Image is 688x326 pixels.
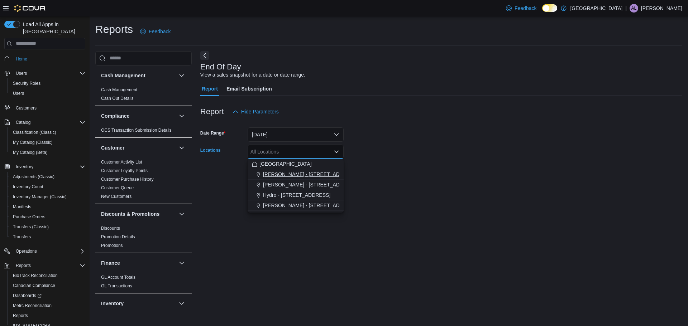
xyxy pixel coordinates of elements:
a: GL Transactions [101,283,132,288]
a: My Catalog (Beta) [10,148,51,157]
button: Hide Parameters [230,104,282,119]
span: Catalog [13,118,85,127]
button: Classification (Classic) [7,127,88,137]
span: Home [13,54,85,63]
span: Adjustments (Classic) [10,172,85,181]
button: Inventory [177,299,186,308]
h3: Compliance [101,112,129,120]
h3: Inventory [101,300,124,307]
a: Home [13,55,30,63]
button: Users [7,88,88,98]
a: Discounts [101,226,120,231]
span: [PERSON_NAME] - [STREET_ADDRESS][PERSON_NAME] [263,171,400,178]
span: Hide Parameters [241,108,279,115]
a: Manifests [10,203,34,211]
span: Classification (Classic) [13,130,56,135]
a: Adjustments (Classic) [10,172,57,181]
span: Cash Management [101,87,137,93]
button: Inventory Manager (Classic) [7,192,88,202]
a: Promotion Details [101,234,135,239]
button: Security Roles [7,78,88,88]
span: Users [13,91,24,96]
a: Dashboards [10,291,44,300]
span: Customer Activity List [101,159,142,165]
span: Operations [13,247,85,256]
span: Load All Apps in [GEOGRAPHIC_DATA] [20,21,85,35]
a: My Catalog (Classic) [10,138,56,147]
a: OCS Transaction Submission Details [101,128,172,133]
span: Security Roles [13,81,40,86]
span: Promotions [101,243,123,248]
button: Customer [101,144,176,151]
span: Reports [13,313,28,318]
span: BioTrack Reconciliation [10,271,85,280]
span: [GEOGRAPHIC_DATA] [259,160,312,167]
button: Users [13,69,30,78]
h3: Finance [101,259,120,267]
button: Transfers (Classic) [7,222,88,232]
a: Metrc Reconciliation [10,301,54,310]
span: Metrc Reconciliation [13,303,52,308]
span: Inventory Manager (Classic) [13,194,67,200]
div: Customer [95,158,192,204]
a: GL Account Totals [101,275,135,280]
span: Promotion Details [101,234,135,240]
span: BioTrack Reconciliation [13,273,58,278]
a: Customers [13,104,39,112]
a: Feedback [137,24,173,39]
button: Catalog [1,117,88,127]
span: Catalog [16,120,30,125]
a: Inventory Count [10,183,46,191]
button: Inventory [1,162,88,172]
a: Transfers [10,233,34,241]
p: | [625,4,627,13]
button: [DATE] [248,127,344,142]
button: Compliance [177,112,186,120]
button: Home [1,54,88,64]
button: Next [200,51,209,60]
h3: Customer [101,144,124,151]
a: Customer Loyalty Points [101,168,148,173]
span: Users [16,70,27,76]
a: Transfers (Classic) [10,223,52,231]
span: Users [13,69,85,78]
button: Compliance [101,112,176,120]
span: Adjustments (Classic) [13,174,54,180]
div: Finance [95,273,192,293]
a: Users [10,89,27,98]
span: Inventory Manager (Classic) [10,193,85,201]
span: Security Roles [10,79,85,88]
button: My Catalog (Beta) [7,147,88,157]
span: Hydro - [STREET_ADDRESS] [263,191,330,199]
a: Cash Management [101,87,137,92]
div: Choose from the following options [248,159,344,211]
button: Reports [7,311,88,321]
button: Discounts & Promotions [177,210,186,218]
span: Transfers (Classic) [10,223,85,231]
h1: Reports [95,22,133,37]
button: My Catalog (Classic) [7,137,88,147]
span: Feedback [515,5,536,12]
a: Security Roles [10,79,43,88]
a: Customer Purchase History [101,177,154,182]
a: Classification (Classic) [10,128,59,137]
span: Home [16,56,27,62]
a: Reports [10,311,31,320]
span: Reports [13,261,85,270]
span: New Customers [101,194,132,199]
button: Users [1,68,88,78]
span: Dashboards [10,291,85,300]
a: Dashboards [7,291,88,301]
span: Canadian Compliance [13,283,55,288]
span: AL [631,4,637,13]
div: View a sales snapshot for a date or date range. [200,71,305,79]
a: Purchase Orders [10,213,48,221]
span: Reports [16,263,31,268]
span: Report [202,82,218,96]
label: Date Range [200,130,226,136]
button: Adjustments (Classic) [7,172,88,182]
span: Cash Out Details [101,96,134,101]
span: Inventory Count [10,183,85,191]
